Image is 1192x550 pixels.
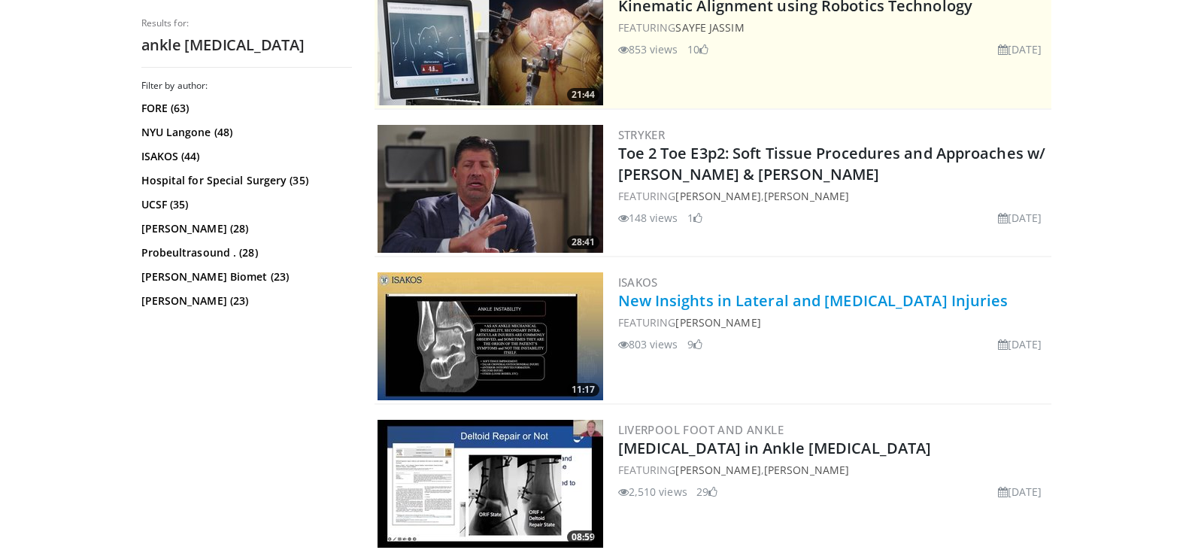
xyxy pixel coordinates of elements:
a: [PERSON_NAME] [675,315,760,330]
a: FORE (63) [141,101,348,116]
a: 08:59 [378,420,603,548]
a: New Insights in Lateral and [MEDICAL_DATA] Injuries [618,290,1008,311]
a: ISAKOS (44) [141,149,348,164]
li: [DATE] [998,210,1042,226]
img: 42cec133-4c10-4aac-b10b-ca9e8ff2a38f.300x170_q85_crop-smart_upscale.jpg [378,125,603,253]
span: 08:59 [567,530,599,544]
a: [PERSON_NAME] (28) [141,221,348,236]
p: Results for: [141,17,352,29]
div: FEATURING , [618,188,1048,204]
a: ISAKOS [618,275,658,290]
li: 803 views [618,336,678,352]
div: FEATURING [618,315,1048,330]
a: [MEDICAL_DATA] in Ankle [MEDICAL_DATA] [618,438,932,458]
a: Stryker [618,127,666,142]
img: a90af2f3-9861-4a98-858a-2ef92f1f6c9e.300x170_q85_crop-smart_upscale.jpg [378,272,603,400]
a: [PERSON_NAME] (23) [141,293,348,308]
a: Liverpool Foot and Ankle [618,422,784,437]
a: Probeultrasound . (28) [141,245,348,260]
li: 10 [687,41,708,57]
a: Toe 2 Toe E3p2: Soft Tissue Procedures and Approaches w/ [PERSON_NAME] & [PERSON_NAME] [618,143,1046,184]
a: UCSF (35) [141,197,348,212]
li: 2,510 views [618,484,687,500]
a: 28:41 [378,125,603,253]
li: 148 views [618,210,678,226]
a: [PERSON_NAME] [764,463,849,477]
a: [PERSON_NAME] Biomet (23) [141,269,348,284]
li: [DATE] [998,484,1042,500]
img: a595d053-2029-4267-83a4-114b0daf1731.300x170_q85_crop-smart_upscale.jpg [378,420,603,548]
li: [DATE] [998,41,1042,57]
li: 9 [687,336,702,352]
div: FEATURING , [618,462,1048,478]
span: 28:41 [567,235,599,249]
a: [PERSON_NAME] [675,189,760,203]
a: Sayfe Jassim [675,20,744,35]
a: [PERSON_NAME] [675,463,760,477]
h2: ankle [MEDICAL_DATA] [141,35,352,55]
div: FEATURING [618,20,1048,35]
span: 11:17 [567,383,599,397]
a: [PERSON_NAME] [764,189,849,203]
h3: Filter by author: [141,80,352,92]
li: 29 [696,484,717,500]
a: NYU Langone (48) [141,125,348,140]
li: 1 [687,210,702,226]
li: [DATE] [998,336,1042,352]
span: 21:44 [567,88,599,102]
a: 11:17 [378,272,603,400]
li: 853 views [618,41,678,57]
a: Hospital for Special Surgery (35) [141,173,348,188]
